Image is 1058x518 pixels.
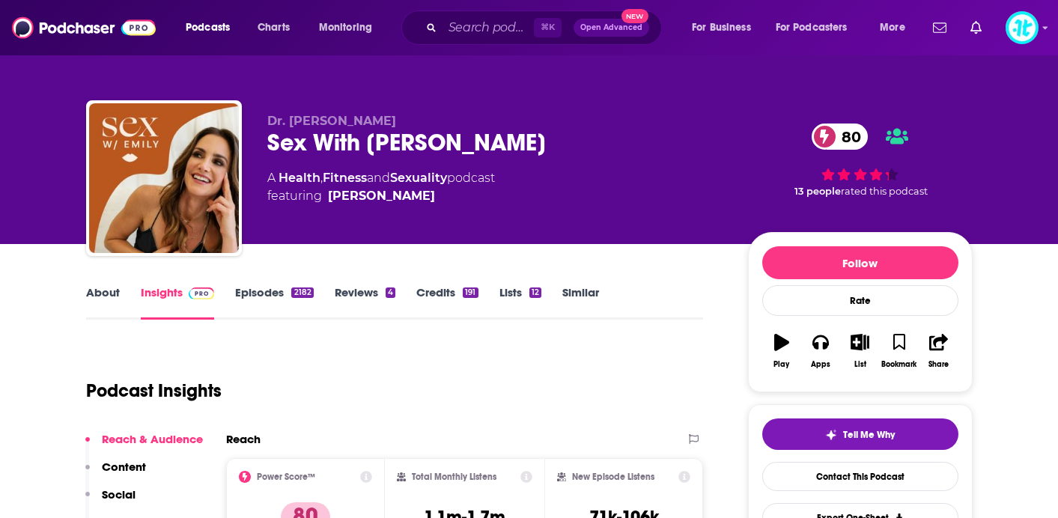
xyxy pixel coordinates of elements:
[964,15,988,40] a: Show notifications dropdown
[443,16,534,40] input: Search podcasts, credits, & more...
[416,10,676,45] div: Search podcasts, credits, & more...
[762,418,958,450] button: tell me why sparkleTell Me Why
[776,17,848,38] span: For Podcasters
[89,103,239,253] img: Sex With Emily
[412,472,496,482] h2: Total Monthly Listens
[1006,11,1039,44] img: User Profile
[621,9,648,23] span: New
[335,285,395,320] a: Reviews4
[869,16,924,40] button: open menu
[226,432,261,446] h2: Reach
[762,462,958,491] a: Contact This Podcast
[681,16,770,40] button: open menu
[827,124,869,150] span: 80
[102,432,203,446] p: Reach & Audience
[843,429,895,441] span: Tell Me Why
[291,287,313,298] div: 2182
[85,487,136,515] button: Social
[825,429,837,441] img: tell me why sparkle
[390,171,447,185] a: Sexuality
[141,285,215,320] a: InsightsPodchaser Pro
[762,246,958,279] button: Follow
[499,285,541,320] a: Lists12
[189,287,215,299] img: Podchaser Pro
[85,432,203,460] button: Reach & Audience
[880,17,905,38] span: More
[308,16,392,40] button: open menu
[279,171,320,185] a: Health
[175,16,249,40] button: open menu
[86,285,120,320] a: About
[748,114,973,207] div: 80 13 peoplerated this podcast
[534,18,562,37] span: ⌘ K
[854,360,866,369] div: List
[562,285,599,320] a: Similar
[881,360,916,369] div: Bookmark
[572,472,654,482] h2: New Episode Listens
[880,324,919,378] button: Bookmark
[320,171,323,185] span: ,
[328,187,435,205] a: Emily Morse
[794,186,841,197] span: 13 people
[386,287,395,298] div: 4
[762,285,958,316] div: Rate
[12,13,156,42] img: Podchaser - Follow, Share and Rate Podcasts
[1006,11,1039,44] button: Show profile menu
[319,17,372,38] span: Monitoring
[463,287,478,298] div: 191
[919,324,958,378] button: Share
[267,114,396,128] span: Dr. [PERSON_NAME]
[102,487,136,502] p: Social
[1006,11,1039,44] span: Logged in as ImpactTheory
[927,15,952,40] a: Show notifications dropdown
[766,16,869,40] button: open menu
[529,287,541,298] div: 12
[186,17,230,38] span: Podcasts
[267,187,495,205] span: featuring
[692,17,751,38] span: For Business
[574,19,649,37] button: Open AdvancedNew
[323,171,367,185] a: Fitness
[102,460,146,474] p: Content
[416,285,478,320] a: Credits191
[235,285,313,320] a: Episodes2182
[257,472,315,482] h2: Power Score™
[841,186,928,197] span: rated this podcast
[840,324,879,378] button: List
[762,324,801,378] button: Play
[258,17,290,38] span: Charts
[86,380,222,402] h1: Podcast Insights
[928,360,949,369] div: Share
[85,460,146,487] button: Content
[248,16,299,40] a: Charts
[801,324,840,378] button: Apps
[580,24,642,31] span: Open Advanced
[812,124,869,150] a: 80
[367,171,390,185] span: and
[773,360,789,369] div: Play
[267,169,495,205] div: A podcast
[811,360,830,369] div: Apps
